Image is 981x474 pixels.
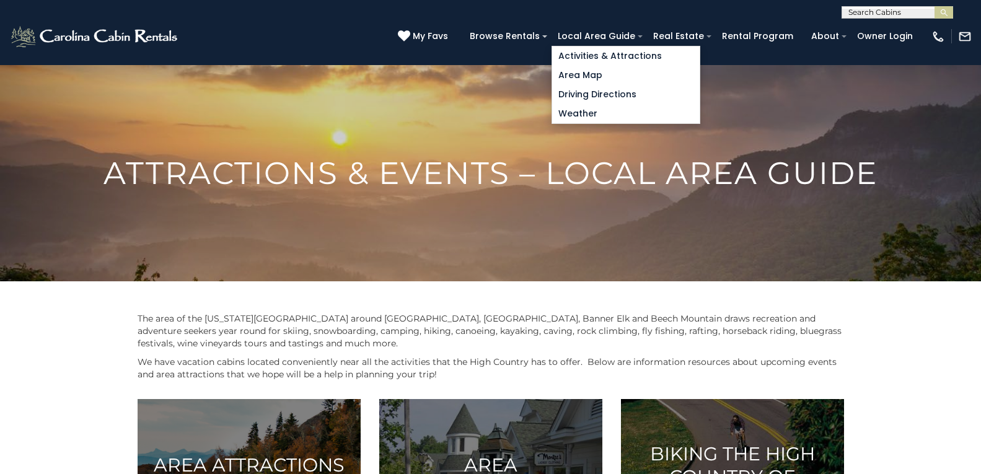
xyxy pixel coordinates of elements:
a: Browse Rentals [464,27,546,46]
img: mail-regular-white.png [958,30,972,43]
a: Local Area Guide [552,27,641,46]
a: Owner Login [851,27,919,46]
p: We have vacation cabins located conveniently near all the activities that the High Country has to... [138,356,844,380]
a: Real Estate [647,27,710,46]
a: Rental Program [716,27,799,46]
a: Area Map [552,66,700,85]
a: My Favs [398,30,451,43]
a: About [805,27,845,46]
a: Activities & Attractions [552,46,700,66]
img: phone-regular-white.png [931,30,945,43]
a: Weather [552,104,700,123]
a: Driving Directions [552,85,700,104]
p: The area of the [US_STATE][GEOGRAPHIC_DATA] around [GEOGRAPHIC_DATA], [GEOGRAPHIC_DATA], Banner E... [138,312,844,349]
span: My Favs [413,30,448,43]
img: White-1-2.png [9,24,181,49]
